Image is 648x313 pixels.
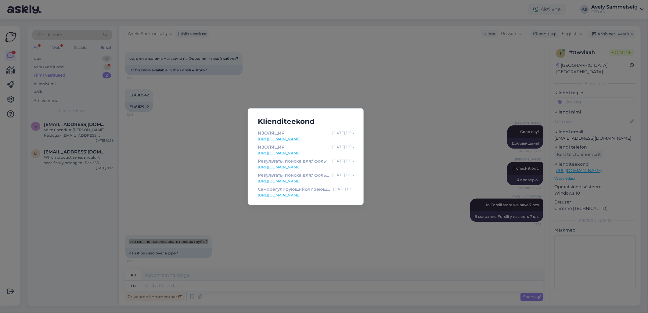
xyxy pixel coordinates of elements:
[332,172,354,178] div: [DATE] 12:16
[258,186,331,192] div: Саморегулирующийся греющий кабель для питьевой воды 7 м 77 Вт +1,5 м шнур питания 11 Вт/м +5°C, A...
[332,144,354,150] div: [DATE] 12:16
[333,186,354,192] div: [DATE] 12:11
[332,130,354,136] div: [DATE] 12:16
[258,158,327,164] div: Результаты поиска для:' фоль'
[258,136,354,142] a: [URL][DOMAIN_NAME]
[258,130,285,136] div: ИЗОЛЯЦИЯ
[258,192,354,198] a: [URL][DOMAIN_NAME]
[258,178,354,184] a: [URL][DOMAIN_NAME]
[258,172,330,178] div: Результаты поиска для:' фольга'
[253,116,358,127] h5: Klienditeekond
[258,144,285,150] div: ИЗОЛЯЦИЯ
[258,164,354,170] a: [URL][DOMAIN_NAME]
[258,150,354,156] a: [URL][DOMAIN_NAME]
[332,158,354,164] div: [DATE] 12:16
